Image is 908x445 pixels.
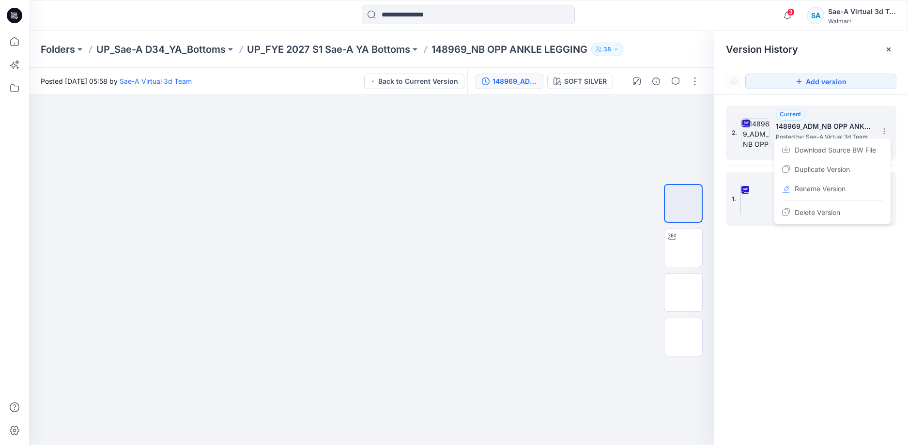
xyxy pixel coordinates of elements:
span: Posted [DATE] 05:58 by [41,76,192,86]
h5: 148969_ADM_NB OPP ANKLE LEGGING [776,121,873,132]
a: Folders [41,43,75,56]
span: 2. [732,128,737,137]
button: Details [648,74,664,89]
span: Rename Version [795,183,846,195]
span: Delete Version [795,207,840,218]
div: Walmart [828,17,896,25]
span: 3 [787,8,795,16]
button: SOFT SILVER [547,74,613,89]
button: Show Hidden Versions [726,74,741,89]
button: Add version [745,74,896,89]
button: Back to Current Version [364,74,464,89]
a: UP_FYE 2027 S1 Sae-A YA Bottoms [247,43,410,56]
div: SOFT SILVER [564,76,607,87]
button: 148969_ADM_NB OPP ANKLE LEGGING [476,74,543,89]
button: Close [885,46,893,53]
a: UP_Sae-A D34_YA_Bottoms [96,43,226,56]
img: 148969_ADM_NB OPP ANKLE LEGGING [740,184,741,214]
span: Duplicate Version [795,164,850,175]
span: Download Source BW File [795,144,876,156]
img: 148969_ADM_NB OPP ANKLE LEGGING [741,118,770,147]
div: Sae-A Virtual 3d Team [828,6,896,17]
button: 38 [591,43,623,56]
a: Sae-A Virtual 3d Team [120,77,192,85]
span: Current [780,110,801,118]
span: 1. [732,195,736,203]
span: Posted by: Sae-A Virtual 3d Team [776,132,873,142]
p: 38 [603,44,611,55]
p: 148969_NB OPP ANKLE LEGGING [431,43,587,56]
div: SA [807,7,824,24]
span: Version History [726,44,798,55]
div: 148969_ADM_NB OPP ANKLE LEGGING [492,76,537,87]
